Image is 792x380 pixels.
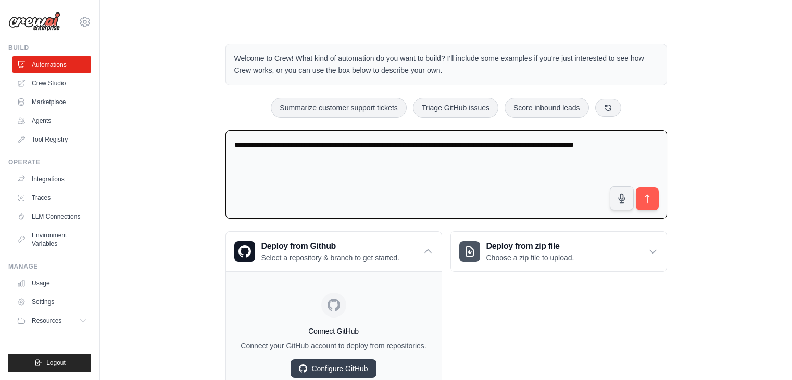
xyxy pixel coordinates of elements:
iframe: Chat Widget [740,330,792,380]
p: Connect your GitHub account to deploy from repositories. [234,340,433,351]
button: Summarize customer support tickets [271,98,406,118]
span: Logout [46,359,66,367]
a: Integrations [12,171,91,187]
h3: Deploy from zip file [486,240,574,252]
a: Automations [12,56,91,73]
button: Triage GitHub issues [413,98,498,118]
img: Logo [8,12,60,32]
h3: Deploy from Github [261,240,399,252]
a: Traces [12,189,91,206]
button: Logout [8,354,91,372]
button: Resources [12,312,91,329]
div: Manage [8,262,91,271]
a: Marketplace [12,94,91,110]
button: Score inbound leads [505,98,589,118]
p: Select a repository & branch to get started. [261,252,399,263]
div: Build [8,44,91,52]
a: Settings [12,294,91,310]
a: Environment Variables [12,227,91,252]
p: Choose a zip file to upload. [486,252,574,263]
div: Operate [8,158,91,167]
h4: Connect GitHub [234,326,433,336]
a: Agents [12,112,91,129]
span: Resources [32,316,61,325]
a: Configure GitHub [291,359,376,378]
p: Welcome to Crew! What kind of automation do you want to build? I'll include some examples if you'... [234,53,658,77]
a: Tool Registry [12,131,91,148]
a: Crew Studio [12,75,91,92]
a: LLM Connections [12,208,91,225]
a: Usage [12,275,91,292]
